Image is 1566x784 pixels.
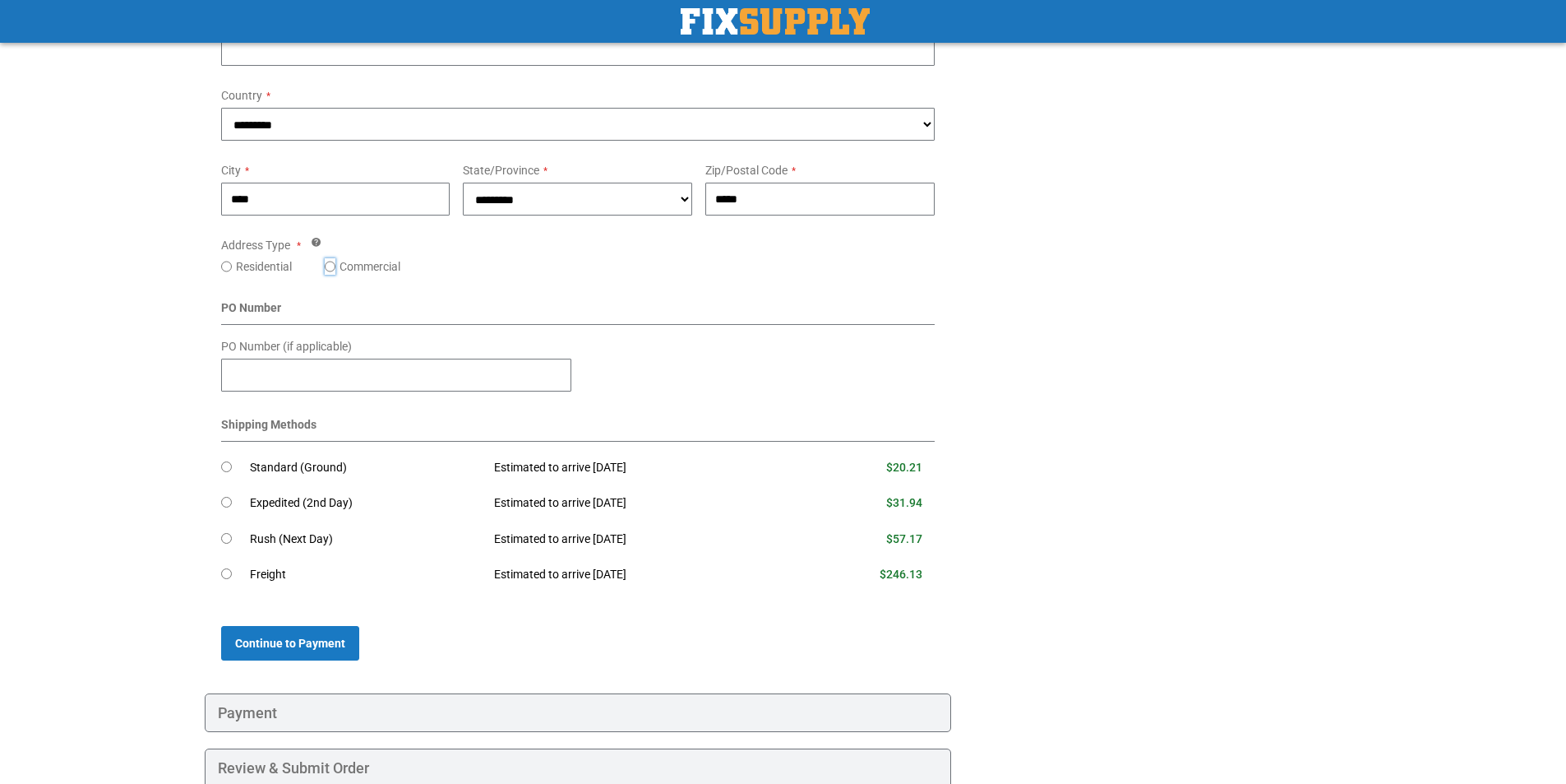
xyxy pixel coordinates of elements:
span: Country [221,89,262,102]
td: Estimated to arrive [DATE] [482,450,799,486]
div: PO Number [221,299,935,325]
span: Continue to Payment [235,637,345,650]
div: Shipping Methods [221,416,935,442]
span: Zip/Postal Code [705,164,788,177]
a: store logo [681,8,870,35]
img: Fix Industrial Supply [681,8,870,35]
button: Continue to Payment [221,626,359,661]
span: City [221,164,241,177]
td: Estimated to arrive [DATE] [482,522,799,558]
span: $20.21 [886,461,922,474]
span: PO Number (if applicable) [221,340,352,353]
td: Freight [250,557,483,593]
span: $31.94 [886,496,922,509]
label: Commercial [340,258,400,275]
span: $246.13 [880,568,922,581]
span: State/Province [463,164,539,177]
td: Rush (Next Day) [250,522,483,558]
td: Estimated to arrive [DATE] [482,557,799,593]
td: Estimated to arrive [DATE] [482,485,799,522]
span: Address Type [221,239,290,252]
span: $57.17 [886,532,922,545]
td: Expedited (2nd Day) [250,485,483,522]
div: Payment [205,694,952,733]
td: Standard (Ground) [250,450,483,486]
label: Residential [236,258,292,275]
